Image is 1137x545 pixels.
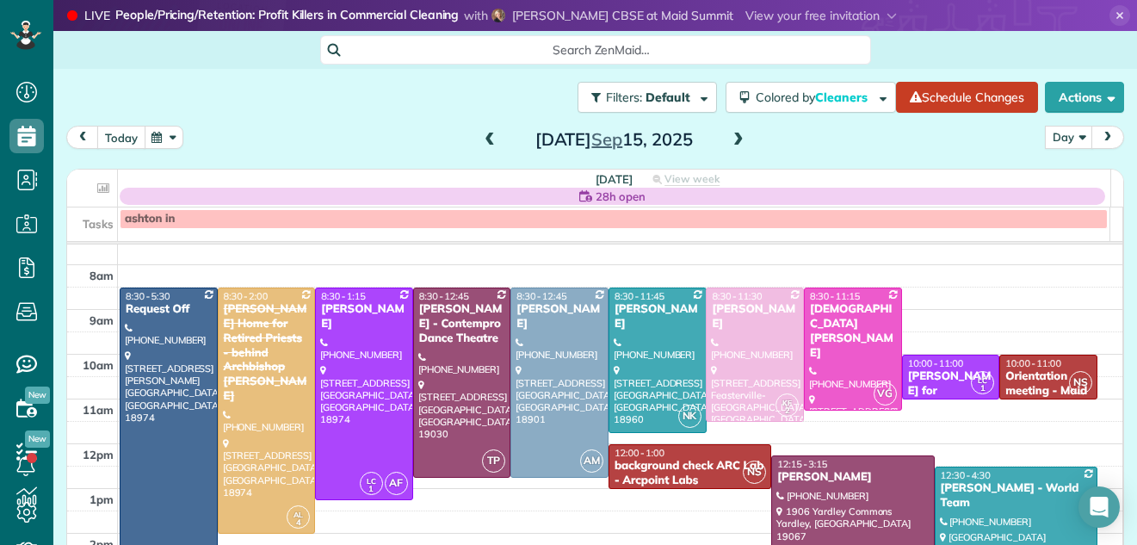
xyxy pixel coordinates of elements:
[664,172,720,186] span: View week
[419,290,469,302] span: 8:30 - 12:45
[810,290,860,302] span: 8:30 - 11:15
[1005,357,1061,369] span: 10:00 - 11:00
[491,9,505,22] img: sharon-l-cowan-cbse-07ff1a16c6eca22f5a671ec2db1f15d99b5fdb5d1a005d855bb838e052cce1b6.jpg
[777,458,827,470] span: 12:15 - 3:15
[908,357,964,369] span: 10:00 - 11:00
[815,90,870,105] span: Cleaners
[614,302,701,331] div: [PERSON_NAME]
[972,381,993,397] small: 1
[418,302,506,346] div: [PERSON_NAME] - Contempro Dance Theatre
[615,290,664,302] span: 8:30 - 11:45
[294,510,303,519] span: AL
[83,358,114,372] span: 10am
[711,302,799,331] div: [PERSON_NAME]
[1004,369,1092,413] div: Orientation meeting - Maid For You
[712,290,762,302] span: 8:30 - 11:30
[90,492,114,506] span: 1pm
[1045,82,1124,113] button: Actions
[896,82,1038,113] a: Schedule Changes
[678,405,701,428] span: NK
[506,130,721,149] h2: [DATE] 15, 2025
[726,82,896,113] button: Colored byCleaners
[224,290,269,302] span: 8:30 - 2:00
[361,481,382,498] small: 1
[83,403,114,417] span: 11am
[614,459,766,488] div: background check ARC Lab - Arcpoint Labs
[25,387,50,404] span: New
[580,449,603,473] span: AM
[606,90,642,105] span: Filters:
[940,481,1092,511] div: [PERSON_NAME] - World Team
[978,375,987,385] span: LC
[385,472,408,495] span: AF
[1091,126,1124,149] button: next
[907,369,995,428] div: [PERSON_NAME] for [PERSON_NAME]
[776,470,929,485] div: [PERSON_NAME]
[287,515,309,531] small: 4
[578,82,717,113] button: Filters: Default
[776,403,798,419] small: 2
[743,461,766,484] span: NS
[482,449,505,473] span: TP
[97,126,145,149] button: today
[90,313,114,327] span: 9am
[756,90,874,105] span: Colored by
[569,82,717,113] a: Filters: Default
[615,447,664,459] span: 12:00 - 1:00
[1078,486,1120,528] div: Open Intercom Messenger
[223,302,311,404] div: [PERSON_NAME] Home for Retired Priests - behind Archbishop [PERSON_NAME]
[66,126,99,149] button: prev
[90,269,114,282] span: 8am
[512,8,733,23] span: [PERSON_NAME] CBSE at Maid Summit
[874,382,897,406] span: VG
[516,302,603,331] div: [PERSON_NAME]
[516,290,566,302] span: 8:30 - 12:45
[125,302,213,317] div: Request Off
[83,448,114,461] span: 12pm
[320,302,408,331] div: [PERSON_NAME]
[782,398,792,407] span: KF
[126,290,170,302] span: 8:30 - 5:30
[1045,126,1093,149] button: Day
[591,128,622,150] span: Sep
[1069,371,1092,394] span: NS
[646,90,691,105] span: Default
[809,302,897,361] div: [DEMOGRAPHIC_DATA][PERSON_NAME]
[596,172,633,186] span: [DATE]
[464,8,488,23] span: with
[941,469,991,481] span: 12:30 - 4:30
[125,212,176,226] span: ashton in
[25,430,50,448] span: New
[596,188,646,205] span: 28h open
[321,290,366,302] span: 8:30 - 1:15
[367,476,376,486] span: LC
